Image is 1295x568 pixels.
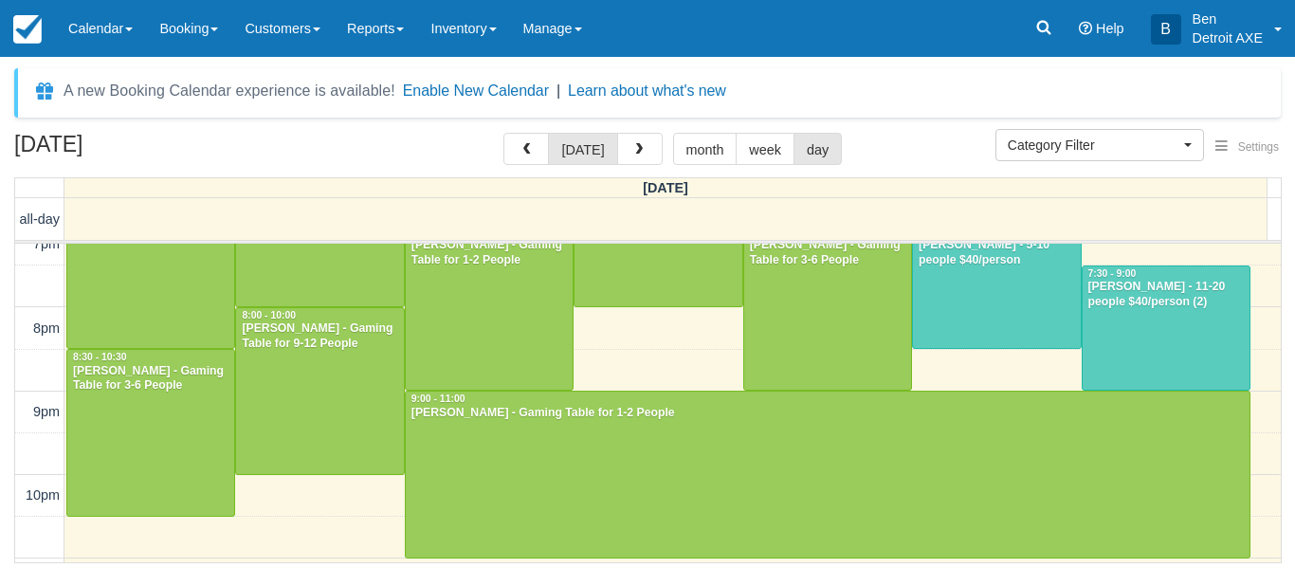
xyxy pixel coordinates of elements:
p: Detroit AXE [1193,28,1263,47]
button: Category Filter [995,129,1204,161]
a: [PERSON_NAME] - Gaming Table for 1-2 People [405,223,574,391]
a: 8:00 - 10:00[PERSON_NAME] - Gaming Table for 9-12 People [235,307,404,475]
button: month [673,133,738,165]
a: 9:00 - 11:00[PERSON_NAME] - Gaming Table for 1-2 People [405,391,1250,559]
div: [PERSON_NAME] - Gaming Table for 3-6 People [749,238,906,268]
span: 8:00 - 10:00 [242,310,296,321]
span: Help [1096,21,1124,36]
button: [DATE] [548,133,617,165]
i: Help [1079,22,1092,35]
h2: [DATE] [14,133,254,168]
a: [PERSON_NAME] - 5-10 people $40/person [912,223,1081,349]
span: 10pm [26,487,60,503]
img: checkfront-main-nav-mini-logo.png [13,15,42,44]
button: week [736,133,794,165]
a: [PERSON_NAME] - Gaming Table for 3-6 People [743,223,912,391]
span: Settings [1238,140,1279,154]
span: 8:30 - 10:30 [73,352,127,362]
span: 8pm [33,321,60,336]
span: 7:30 - 9:00 [1088,268,1137,279]
div: [PERSON_NAME] - 5-10 people $40/person [918,238,1075,268]
div: [PERSON_NAME] - Gaming Table for 9-12 People [241,321,398,352]
a: 7:30 - 9:00[PERSON_NAME] - 11-20 people $40/person (2) [1082,266,1250,392]
div: [PERSON_NAME] - Gaming Table for 1-2 People [410,406,1245,421]
div: [PERSON_NAME] - 11-20 people $40/person (2) [1087,280,1245,310]
div: [PERSON_NAME] - Gaming Table for 1-2 People [410,238,568,268]
span: | [556,82,560,99]
span: [DATE] [643,180,688,195]
a: 8:30 - 10:30[PERSON_NAME] - Gaming Table for 3-6 People [66,349,235,517]
div: A new Booking Calendar experience is available! [64,80,395,102]
span: Category Filter [1008,136,1179,155]
span: 9pm [33,404,60,419]
span: 7pm [33,236,60,251]
p: Ben [1193,9,1263,28]
button: Settings [1204,134,1290,161]
a: Learn about what's new [568,82,726,99]
span: all-day [20,211,60,227]
button: day [793,133,842,165]
button: Enable New Calendar [403,82,549,101]
div: B [1151,14,1181,45]
div: [PERSON_NAME] - Gaming Table for 3-6 People [72,364,229,394]
span: 9:00 - 11:00 [411,394,465,404]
